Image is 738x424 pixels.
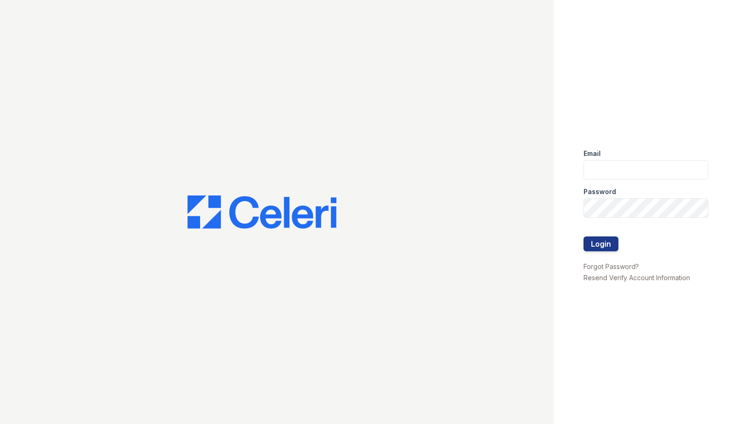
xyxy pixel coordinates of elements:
a: Forgot Password? [584,262,639,270]
button: Login [584,236,618,251]
label: Email [584,149,601,158]
label: Password [584,187,616,196]
a: Resend Verify Account Information [584,274,690,282]
img: CE_Logo_Blue-a8612792a0a2168367f1c8372b55b34899dd931a85d93a1a3d3e32e68fde9ad4.png [188,195,336,229]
